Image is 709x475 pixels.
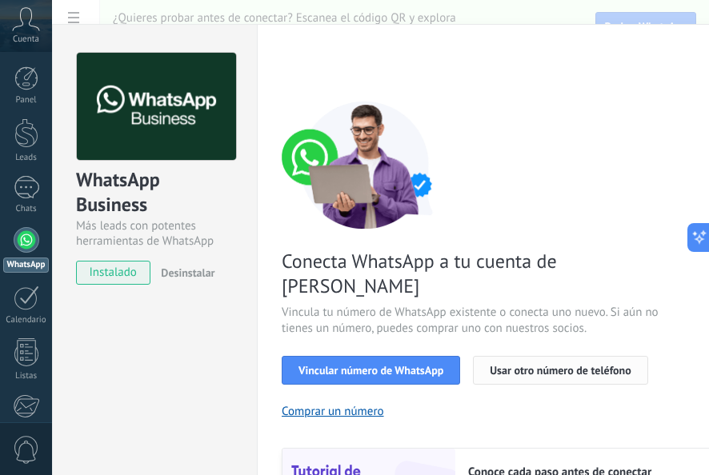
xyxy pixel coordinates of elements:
[3,315,50,325] div: Calendario
[161,265,214,280] span: Desinstalar
[13,34,39,45] span: Cuenta
[3,204,50,214] div: Chats
[298,365,443,376] span: Vincular número de WhatsApp
[473,356,647,385] button: Usar otro número de teléfono
[76,167,234,218] div: WhatsApp Business
[3,153,50,163] div: Leads
[490,365,631,376] span: Usar otro número de teléfono
[282,101,450,229] img: connect number
[282,404,384,419] button: Comprar un número
[154,261,214,285] button: Desinstalar
[76,218,234,249] div: Más leads con potentes herramientas de WhatsApp
[282,249,663,298] span: Conecta WhatsApp a tu cuenta de [PERSON_NAME]
[3,257,49,273] div: WhatsApp
[282,356,460,385] button: Vincular número de WhatsApp
[3,371,50,381] div: Listas
[77,261,150,285] span: instalado
[282,305,663,337] span: Vincula tu número de WhatsApp existente o conecta uno nuevo. Si aún no tienes un número, puedes c...
[3,95,50,106] div: Panel
[77,53,236,161] img: logo_main.png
